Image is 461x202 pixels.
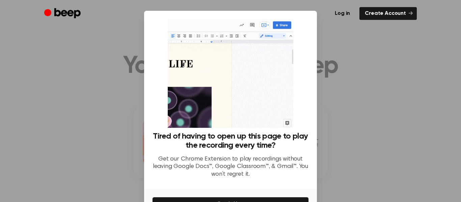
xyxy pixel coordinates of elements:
p: Get our Chrome Extension to play recordings without leaving Google Docs™, Google Classroom™, & Gm... [152,155,309,178]
a: Create Account [359,7,417,20]
a: Log in [329,7,355,20]
a: Beep [44,7,82,20]
h3: Tired of having to open up this page to play the recording every time? [152,132,309,150]
img: Beep extension in action [168,19,293,128]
